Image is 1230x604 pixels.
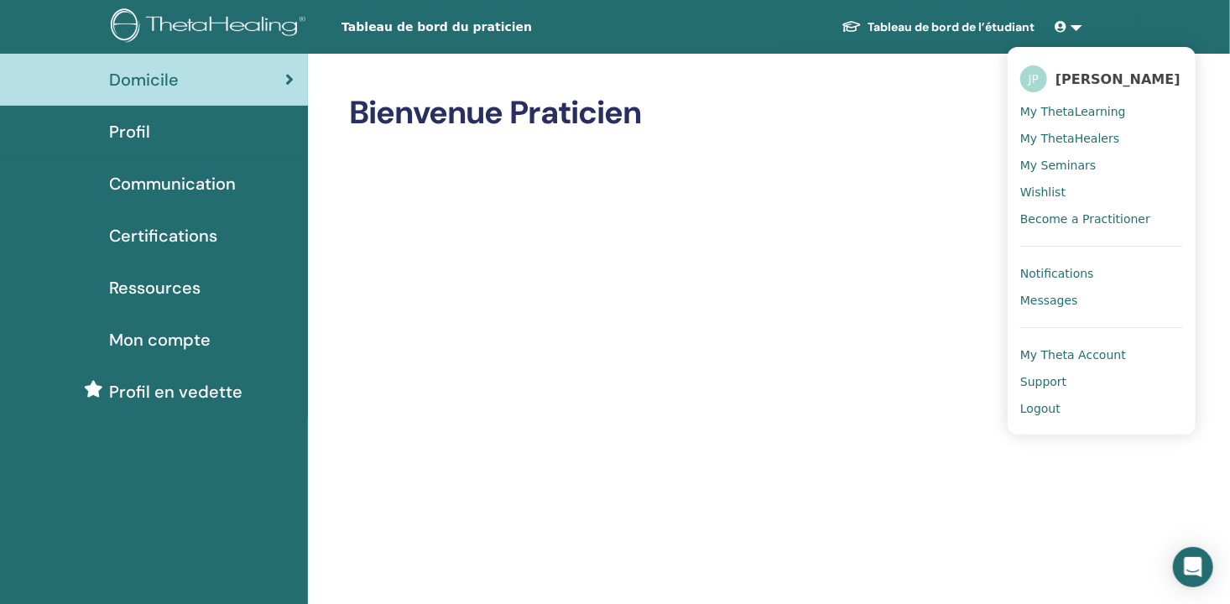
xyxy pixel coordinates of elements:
span: Support [1020,374,1066,389]
span: Profil [109,119,150,144]
span: Domicile [109,67,179,92]
span: Ressources [109,275,201,300]
span: Communication [109,171,236,196]
span: My Seminars [1020,158,1096,173]
span: Become a Practitioner [1020,211,1150,226]
a: My Seminars [1020,152,1183,179]
h2: Bienvenue Praticien [350,94,1080,133]
a: Wishlist [1020,179,1183,206]
span: Profil en vedette [109,379,242,404]
a: Notifications [1020,260,1183,287]
font: Tableau de bord de l’étudiant [868,19,1035,34]
span: [PERSON_NAME] [1055,70,1180,88]
a: JP[PERSON_NAME] [1020,60,1183,98]
a: My ThetaHealers [1020,125,1183,152]
span: Mon compte [109,327,211,352]
span: Tableau de bord du praticien [341,18,593,36]
a: Tableau de bord de l’étudiant [828,12,1049,43]
a: Logout [1020,395,1183,422]
a: Support [1020,368,1183,395]
img: graduation-cap-white.svg [842,19,862,34]
a: Messages [1020,287,1183,314]
span: My Theta Account [1020,347,1126,362]
span: Logout [1020,401,1061,416]
span: JP [1020,65,1047,92]
span: My ThetaLearning [1020,104,1126,119]
span: Wishlist [1020,185,1066,200]
span: My ThetaHealers [1020,131,1119,146]
span: Certifications [109,223,217,248]
a: Become a Practitioner [1020,206,1183,232]
a: My Theta Account [1020,341,1183,368]
span: Messages [1020,293,1078,308]
img: logo.png [111,8,311,46]
div: Ouvrez Intercom Messenger [1173,547,1213,587]
a: My ThetaLearning [1020,98,1183,125]
span: Notifications [1020,266,1094,281]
